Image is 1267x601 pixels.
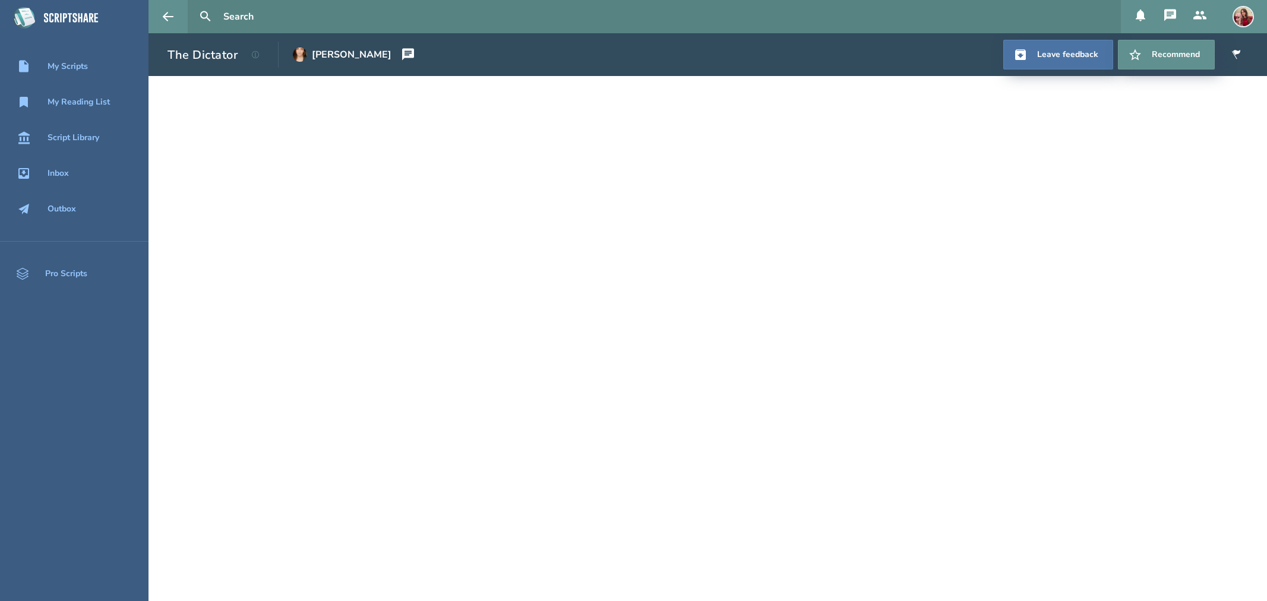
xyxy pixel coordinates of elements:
button: View script details [242,42,268,68]
div: Pro Scripts [45,269,87,279]
a: Leave feedback [1003,40,1113,69]
img: user_1757479389-crop.jpg [1233,6,1254,27]
div: Outbox [48,204,76,214]
div: My Scripts [48,62,88,71]
img: user_1648936165-crop.jpg [293,48,307,62]
div: Script Library [48,133,99,143]
div: Inbox [48,169,69,178]
div: [PERSON_NAME] [312,49,391,60]
div: My Reading List [48,97,110,107]
h1: The Dictator [168,47,238,63]
a: [PERSON_NAME] [293,42,391,68]
button: Recommend [1118,40,1215,69]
